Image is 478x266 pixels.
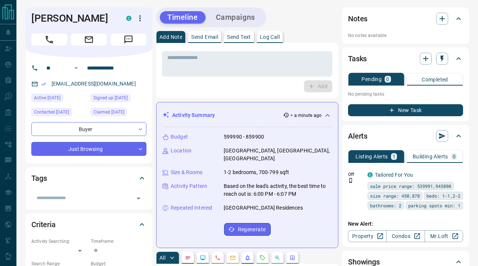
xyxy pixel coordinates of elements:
div: Sat Feb 20 2021 [31,108,87,118]
svg: Lead Browsing Activity [200,255,206,261]
svg: Agent Actions [289,255,295,261]
button: Timeline [160,11,205,24]
div: Sat Feb 20 2021 [91,94,146,104]
p: Based on the lead's activity, the best time to reach out is: 6:00 PM - 6:07 PM [224,182,332,198]
p: Activity Pattern [171,182,207,190]
p: Log Call [260,34,280,40]
h1: [PERSON_NAME] [31,12,115,24]
p: Timeframe: [91,238,146,245]
div: Tags [31,169,146,187]
div: Buyer [31,122,146,136]
p: Off [348,171,363,178]
a: [EMAIL_ADDRESS][DOMAIN_NAME] [52,81,136,87]
p: 1 [392,154,395,159]
div: Wed Jul 30 2025 [31,94,87,104]
p: 1-2 bedrooms, 700-799 sqft [224,168,289,176]
span: Message [111,34,146,46]
p: [GEOGRAPHIC_DATA] Residences [224,204,303,212]
div: Sat Feb 20 2021 [91,108,146,118]
svg: Notes [185,255,191,261]
p: Building Alerts [413,154,448,159]
div: Criteria [31,216,146,233]
span: Active [DATE] [34,94,60,102]
svg: Opportunities [274,255,280,261]
a: Tailored For You [375,172,413,178]
h2: Tasks [348,53,367,65]
p: Send Text [227,34,251,40]
p: Completed [422,77,448,82]
button: Open [133,193,144,204]
svg: Requests [260,255,266,261]
p: [GEOGRAPHIC_DATA], [GEOGRAPHIC_DATA], [GEOGRAPHIC_DATA] [224,147,332,163]
button: Open [72,64,81,72]
div: Just Browsing [31,142,146,156]
svg: Push Notification Only [348,178,353,183]
svg: Email Verified [41,81,46,87]
span: sale price range: 539991,945890 [370,182,451,190]
button: New Task [348,104,463,116]
p: Listing Alerts [356,154,388,159]
div: Alerts [348,127,463,145]
p: 0 [386,77,389,82]
span: Email [71,34,107,46]
h2: Tags [31,172,47,184]
span: parking spots min: 1 [408,202,460,209]
p: Send Email [191,34,218,40]
p: 599990 - 859900 [224,133,264,141]
p: Location [171,147,192,155]
a: Mr.Loft [425,230,463,242]
div: condos.ca [367,172,373,177]
span: bathrooms: 2 [370,202,401,209]
p: Repeated Interest [171,204,212,212]
span: Call [31,34,67,46]
h2: Alerts [348,130,367,142]
h2: Criteria [31,219,56,231]
svg: Emails [230,255,236,261]
p: 0 [453,154,456,159]
p: Activity Summary [172,111,215,119]
span: beds: 1-1,2-2 [426,192,460,199]
svg: Listing Alerts [245,255,251,261]
button: Regenerate [224,223,271,236]
div: condos.ca [126,16,131,21]
p: No pending tasks [348,89,463,100]
p: Pending [361,77,382,82]
p: Actively Searching: [31,238,87,245]
svg: Calls [215,255,221,261]
p: < a minute ago [291,112,322,119]
h2: Notes [348,13,367,25]
p: Budget [171,133,188,141]
span: Claimed [DATE] [93,108,124,116]
span: Signed up [DATE] [93,94,128,102]
p: New Alert: [348,220,463,228]
p: Add Note [159,34,182,40]
div: Tasks [348,50,463,68]
span: size range: 450,878 [370,192,420,199]
p: All [159,255,165,260]
p: No notes available [348,32,463,39]
span: Contacted [DATE] [34,108,69,116]
a: Condos [386,230,425,242]
p: Size & Rooms [171,168,203,176]
div: Activity Summary< a minute ago [162,108,332,122]
div: Notes [348,10,463,28]
button: Campaigns [208,11,263,24]
a: Property [348,230,387,242]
